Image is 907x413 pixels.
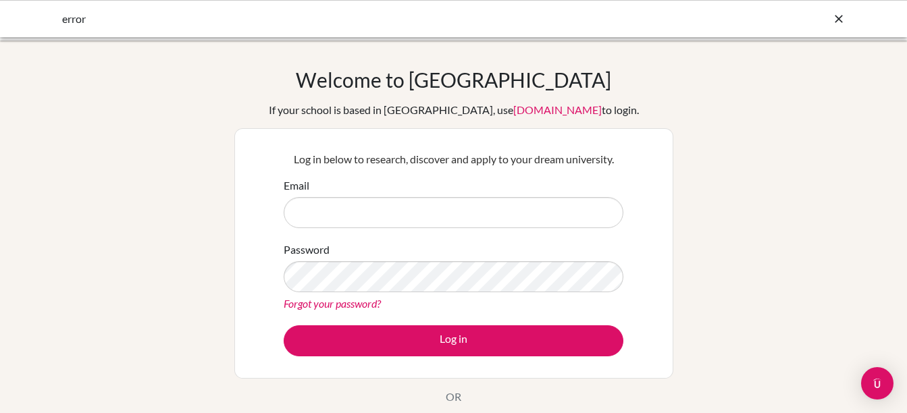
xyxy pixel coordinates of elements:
a: Forgot your password? [284,297,381,310]
div: error [62,11,643,27]
label: Password [284,242,330,258]
p: OR [446,389,461,405]
p: Log in below to research, discover and apply to your dream university. [284,151,623,167]
a: [DOMAIN_NAME] [513,103,602,116]
div: If your school is based in [GEOGRAPHIC_DATA], use to login. [269,102,639,118]
label: Email [284,177,309,194]
h1: Welcome to [GEOGRAPHIC_DATA] [296,67,611,92]
button: Log in [284,325,623,356]
div: Open Intercom Messenger [861,367,893,400]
